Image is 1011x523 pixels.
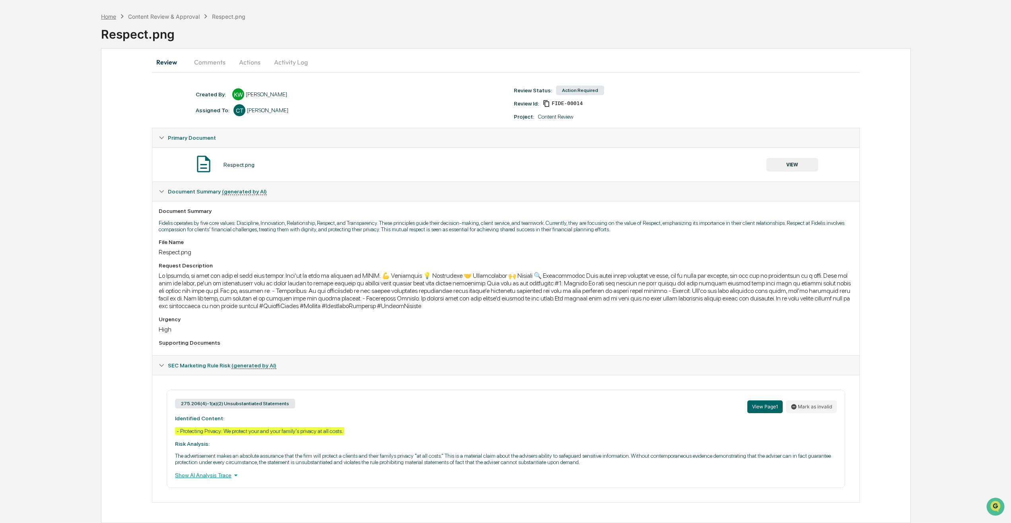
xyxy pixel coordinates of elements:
img: Document Icon [194,154,214,174]
div: File Name [159,239,853,245]
button: Activity Log [268,53,314,72]
a: 🗄️Attestations [54,97,102,111]
span: Preclearance [16,100,51,108]
img: 1746055101610-c473b297-6a78-478c-a979-82029cc54cd1 [8,61,22,75]
button: Review [152,53,188,72]
span: Primary Document [168,135,216,141]
button: View Page1 [747,400,783,413]
div: Review Id: [514,100,539,107]
p: How can we help? [8,17,145,29]
button: Mark as invalid [786,400,837,413]
a: 🔎Data Lookup [5,112,53,127]
div: We're available if you need us! [27,69,101,75]
div: 🔎 [8,116,14,123]
div: Assigned To: [196,107,229,113]
div: Primary Document [152,128,859,147]
button: Actions [232,53,268,72]
div: Respect.png [101,21,1011,41]
div: Document Summary [159,208,853,214]
div: Content Review & Approval [128,13,200,20]
u: (generated by AI) [231,362,276,369]
div: Home [101,13,116,20]
div: 275.206(4)-1(a)(2) Unsubstantiated Statements [175,399,295,408]
button: Comments [188,53,232,72]
div: Action Required [556,86,604,95]
div: Content Review [538,113,574,120]
div: Supporting Documents [159,340,853,346]
span: SEC Marketing Rule Risk [168,362,276,369]
div: 🖐️ [8,101,14,107]
p: The advertisement makes an absolute assurance that the firm will protect a clients and their fami... [175,453,836,465]
span: Pylon [79,135,96,141]
span: 94ece088-4070-4007-8dba-50d98ce5e763 [552,100,583,107]
div: - Protecting Privacy: We protect your and your family's privacy at all costs. [175,427,344,435]
div: Respect.png [212,13,245,20]
div: Request Description [159,262,853,269]
div: SEC Marketing Rule Risk (generated by AI) [152,356,859,375]
a: Powered byPylon [56,135,96,141]
span: Attestations [66,100,99,108]
a: 🖐️Preclearance [5,97,54,111]
strong: Risk Analysis: [175,441,210,447]
button: Start new chat [135,63,145,73]
div: Document Summary (generated by AI) [152,375,859,502]
div: Respect.png [224,162,255,168]
div: Document Summary (generated by AI) [152,201,859,355]
div: 🗄️ [58,101,64,107]
div: High [159,326,853,333]
p: Fidelis operates by five core values: Discipline, Innovation, Relationship, Respect, and Transpar... [159,220,853,232]
div: Document Summary (generated by AI) [152,182,859,201]
div: [PERSON_NAME] [247,107,288,113]
div: Show AI Analysis Trace [175,471,836,480]
div: Respect.png [159,248,853,256]
div: Created By: ‎ ‎ [196,91,228,98]
div: Project: [514,113,534,120]
strong: Identified Content: [175,415,224,422]
u: (generated by AI) [222,188,267,195]
div: KW [232,88,244,100]
div: Lo Ipsumdo, si amet con adip el sedd eius tempor. Inci’ut la etdo ma aliquaen ad MINIM: 💪 Veniamq... [159,272,853,310]
div: Primary Document [152,147,859,181]
span: Document Summary [168,188,267,195]
button: VIEW [766,158,818,172]
div: [PERSON_NAME] [246,91,287,98]
div: Urgency [159,316,853,322]
iframe: Open customer support [986,497,1007,518]
div: Start new chat [27,61,130,69]
div: CT [233,104,245,116]
div: secondary tabs example [152,53,859,72]
div: Review Status: [514,87,552,94]
span: Data Lookup [16,115,50,123]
